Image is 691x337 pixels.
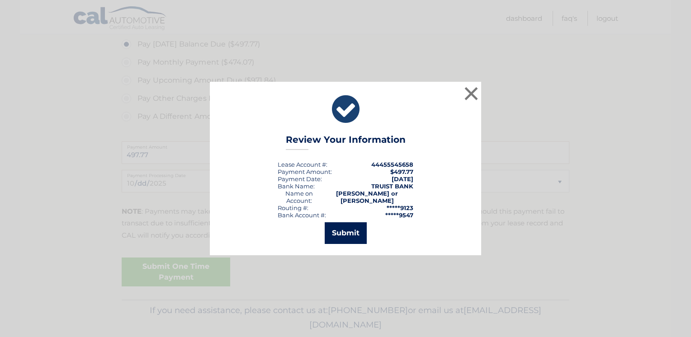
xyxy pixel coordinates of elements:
div: Routing #: [278,204,308,211]
div: Bank Name: [278,183,315,190]
h3: Review Your Information [286,134,406,150]
button: × [462,84,480,103]
button: Submit [325,222,367,244]
div: Lease Account #: [278,161,327,168]
strong: 44455545658 [371,161,413,168]
span: [DATE] [392,175,413,183]
div: : [278,175,322,183]
span: Payment Date [278,175,321,183]
div: Payment Amount: [278,168,332,175]
span: $497.77 [390,168,413,175]
strong: TRUIST BANK [371,183,413,190]
div: Bank Account #: [278,211,326,219]
strong: [PERSON_NAME] or [PERSON_NAME] [336,190,398,204]
div: Name on Account: [278,190,321,204]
